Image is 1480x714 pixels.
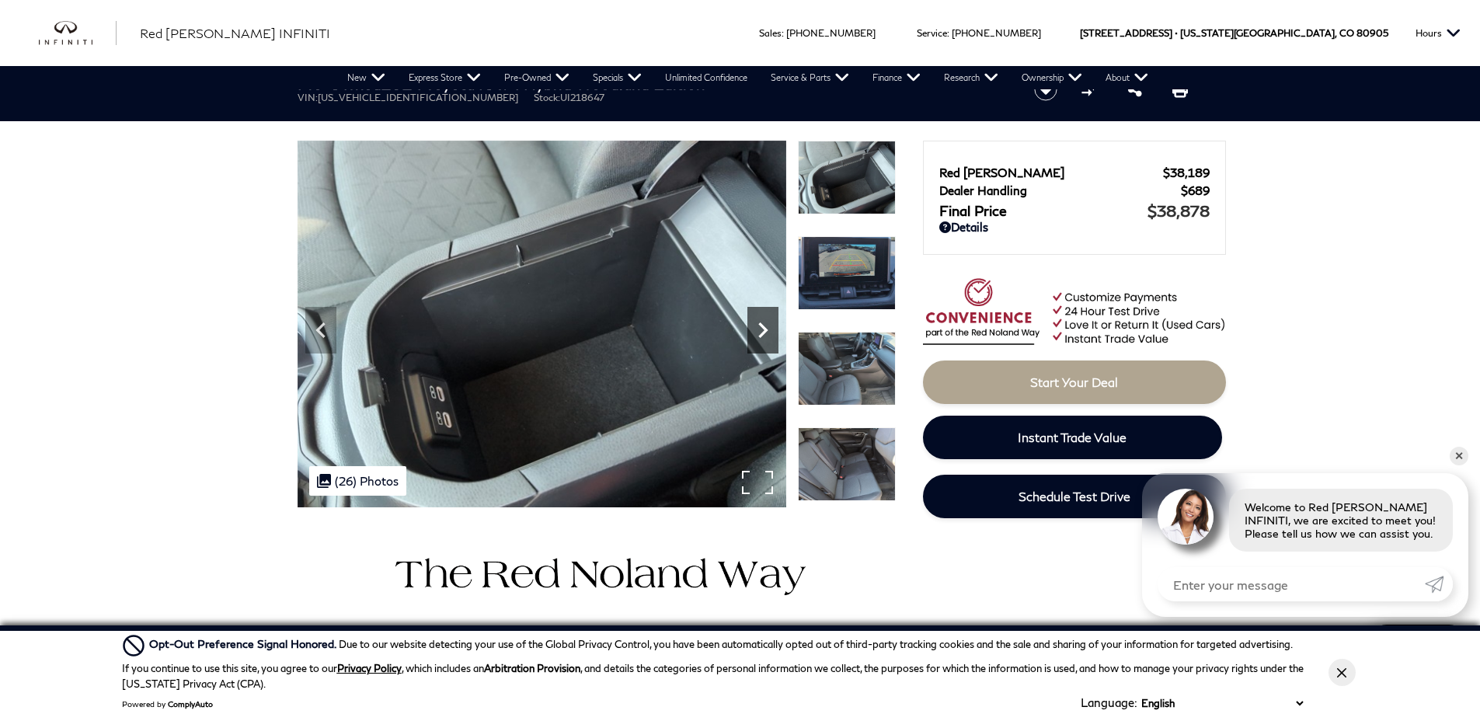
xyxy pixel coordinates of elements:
img: Used 2024 Midnight Black Metallic Toyota Woodland Edition image 22 [798,427,896,501]
img: Used 2024 Midnight Black Metallic Toyota Woodland Edition image 21 [798,332,896,406]
span: $38,189 [1163,165,1210,179]
span: Dealer Handling [939,183,1181,197]
a: Express Store [397,66,493,89]
a: Red [PERSON_NAME] $38,189 [939,165,1210,179]
button: Compare Vehicle [1079,78,1102,101]
a: Service & Parts [759,66,861,89]
a: Pre-Owned [493,66,581,89]
a: [STREET_ADDRESS] • [US_STATE][GEOGRAPHIC_DATA], CO 80905 [1080,27,1388,39]
a: About [1094,66,1160,89]
div: Language: [1081,697,1137,709]
a: [PHONE_NUMBER] [786,27,876,39]
span: Service [917,27,947,39]
div: Previous [305,307,336,354]
a: Details [939,220,1210,234]
a: Red [PERSON_NAME] INFINITI [140,24,330,43]
span: [US_VEHICLE_IDENTIFICATION_NUMBER] [318,92,518,103]
a: Research [932,66,1010,89]
a: [PHONE_NUMBER] [952,27,1041,39]
a: New [336,66,397,89]
span: Red [PERSON_NAME] [939,165,1163,179]
span: $689 [1181,183,1210,197]
img: INFINITI [39,21,117,46]
img: Used 2024 Midnight Black Metallic Toyota Woodland Edition image 19 [798,141,896,214]
div: (26) Photos [309,466,406,496]
p: If you continue to use this site, you agree to our , which includes an , and details the categori... [122,662,1304,690]
h1: 2024 Toyota RAV4 Hybrid Woodland Edition [298,75,1008,92]
span: Red [PERSON_NAME] INFINITI [140,26,330,40]
div: Due to our website detecting your use of the Global Privacy Control, you have been automatically ... [149,636,1293,653]
span: Sales [759,27,782,39]
span: Start Your Deal [1030,374,1118,389]
span: : [947,27,949,39]
a: Schedule Test Drive [923,475,1226,518]
a: Final Price $38,878 [939,201,1210,220]
a: Privacy Policy [337,662,402,674]
span: Opt-Out Preference Signal Honored . [149,637,339,650]
span: $38,878 [1147,201,1210,220]
img: Used 2024 Midnight Black Metallic Toyota Woodland Edition image 19 [298,141,786,509]
span: VIN: [298,92,318,103]
img: Agent profile photo [1158,489,1214,545]
nav: Main Navigation [336,66,1160,89]
a: infiniti [39,21,117,46]
div: Welcome to Red [PERSON_NAME] INFINITI, we are excited to meet you! Please tell us how we can assi... [1229,489,1453,552]
a: Unlimited Confidence [653,66,759,89]
span: Schedule Test Drive [1019,489,1130,503]
a: Live Chat [1367,625,1468,663]
span: UI218647 [560,92,604,103]
strong: Arbitration Provision [484,662,580,674]
a: Submit [1425,567,1453,601]
a: Dealer Handling $689 [939,183,1210,197]
span: Stock: [534,92,560,103]
button: Close Button [1329,659,1356,686]
span: Final Price [939,202,1147,219]
span: : [782,27,784,39]
a: Finance [861,66,932,89]
a: ComplyAuto [168,699,213,709]
a: Specials [581,66,653,89]
div: Next [747,307,778,354]
select: Language Select [1137,695,1307,711]
input: Enter your message [1158,567,1425,601]
span: Instant Trade Value [1018,430,1127,444]
a: Instant Trade Value [923,416,1222,459]
img: Used 2024 Midnight Black Metallic Toyota Woodland Edition image 20 [798,236,896,310]
a: Ownership [1010,66,1094,89]
div: Powered by [122,699,213,709]
a: Start Your Deal [923,360,1226,404]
